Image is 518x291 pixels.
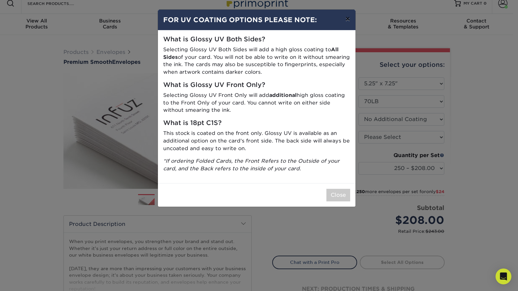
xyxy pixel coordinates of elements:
button: Close [326,189,350,201]
div: Open Intercom Messenger [496,269,511,284]
button: × [340,10,355,28]
h5: What is Glossy UV Front Only? [163,81,350,89]
p: Selecting Glossy UV Both Sides will add a high gloss coating to of your card. You will not be abl... [163,46,350,76]
i: *If ordering Folded Cards, the Front Refers to the Outside of your card, and the Back refers to t... [163,158,340,172]
h5: What is 18pt C1S? [163,119,350,127]
p: This stock is coated on the front only. Glossy UV is available as an additional option on the car... [163,130,350,152]
p: Selecting Glossy UV Front Only will add high gloss coating to the Front Only of your card. You ca... [163,92,350,114]
strong: additional [269,92,297,98]
h5: What is Glossy UV Both Sides? [163,36,350,43]
h4: FOR UV COATING OPTIONS PLEASE NOTE: [163,15,350,25]
strong: All Sides [163,46,339,60]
